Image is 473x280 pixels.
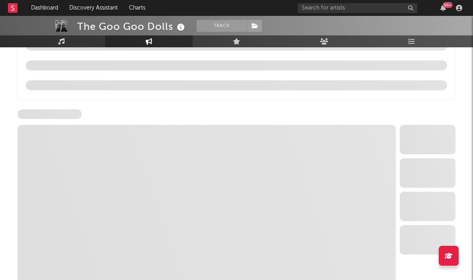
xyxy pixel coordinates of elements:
button: Track [197,20,246,32]
button: 99+ [440,5,446,11]
div: The Goo Goo Dolls [77,20,187,33]
div: 99 + [443,2,453,8]
input: Search for artists [298,3,417,13]
span: Instagram Followers [18,109,82,119]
